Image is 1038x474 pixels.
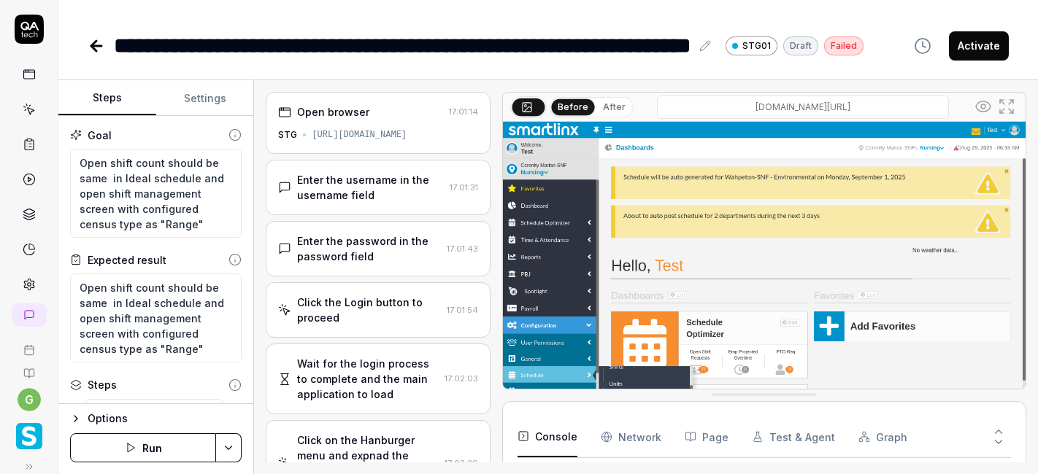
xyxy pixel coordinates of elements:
[12,303,47,327] a: New conversation
[18,388,41,411] button: g
[447,244,478,254] time: 17:01:43
[518,416,577,457] button: Console
[726,36,777,55] a: STG01
[6,333,52,356] a: Book a call with us
[70,398,242,443] div: Suggestions
[6,356,52,379] a: Documentation
[685,416,728,457] button: Page
[297,104,369,120] div: Open browser
[449,106,478,117] time: 17:01:14
[70,410,242,427] button: Options
[742,39,771,53] span: STG01
[297,172,444,203] div: Enter the username in the username field
[858,416,907,457] button: Graph
[949,31,1009,61] button: Activate
[297,295,441,325] div: Click the Login button to proceed
[278,128,297,141] div: STG
[551,98,594,114] button: Before
[972,95,995,118] button: Show all interative elements
[503,122,1026,448] img: Screenshot
[445,373,478,384] time: 17:02:03
[450,182,478,193] time: 17:01:31
[88,252,166,268] div: Expected result
[88,410,242,427] div: Options
[905,31,940,61] button: View version history
[297,356,439,402] div: Wait for the login process to complete and the main application to load
[783,36,818,55] div: Draft
[88,128,112,143] div: Goal
[297,233,441,264] div: Enter the password in the password field
[447,305,478,315] time: 17:01:54
[995,95,1018,118] button: Open in full screen
[597,99,631,115] button: After
[156,81,254,116] button: Settings
[445,458,478,468] time: 17:02:29
[601,416,661,457] button: Network
[824,36,864,55] div: Failed
[16,423,42,449] img: Smartlinx Logo
[312,128,407,141] div: [URL][DOMAIN_NAME]
[88,377,117,392] div: Steps
[6,411,52,452] button: Smartlinx Logo
[752,416,835,457] button: Test & Agent
[58,81,156,116] button: Steps
[70,433,216,462] button: Run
